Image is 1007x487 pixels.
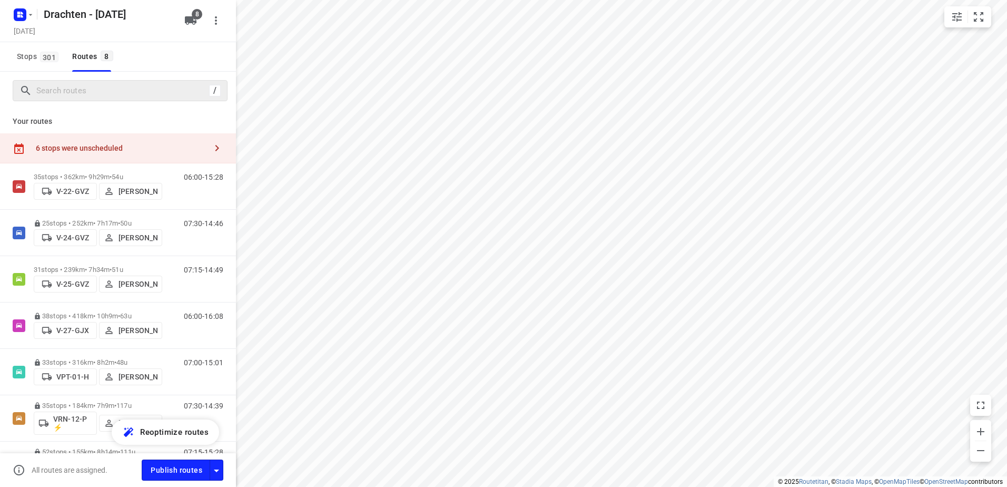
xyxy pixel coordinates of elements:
button: V-24-GVZ [34,229,97,246]
span: Reoptimize routes [140,425,209,439]
button: [PERSON_NAME] [99,322,162,339]
div: small contained button group [944,6,991,27]
p: Your routes [13,116,223,127]
h5: Drachten - [DATE] [40,6,176,23]
div: Routes [72,50,116,63]
div: Driver app settings [210,463,223,476]
p: 35 stops • 362km • 9h29m [34,173,162,181]
p: 35 stops • 184km • 7h9m [34,402,162,410]
p: 33 stops • 316km • 8h2m [34,358,162,366]
h5: [DATE] [9,25,40,37]
p: [PERSON_NAME] [119,187,157,196]
button: Map settings [946,6,967,27]
button: V-25-GVZ [34,276,97,293]
button: [PERSON_NAME] [99,229,162,246]
span: • [118,219,120,227]
span: 50u [120,219,131,227]
div: 6 stops were unscheduled [36,144,206,152]
a: Routetitan [799,478,828,485]
span: 8 [192,9,202,20]
button: VPT-01-H [34,368,97,385]
span: • [110,266,112,274]
p: 07:15-15:28 [184,448,223,456]
span: Publish routes [151,464,202,477]
button: [PERSON_NAME] [99,183,162,200]
button: Reoptimize routes [112,420,219,445]
p: V-27-GJX [56,326,89,335]
span: 111u [120,448,135,456]
a: OpenMapTiles [879,478,920,485]
a: OpenStreetMap [924,478,968,485]
p: 52 stops • 155km • 8h14m [34,448,162,456]
button: V-27-GJX [34,322,97,339]
p: 38 stops • 418km • 10h9m [34,312,162,320]
span: 8 [101,51,113,61]
p: [PERSON_NAME] [119,280,157,288]
span: 48u [116,358,127,366]
span: Stops [17,50,62,63]
p: [PERSON_NAME] [119,326,157,335]
button: [PERSON_NAME] [99,276,162,293]
span: 51u [112,266,123,274]
p: 07:15-14:49 [184,266,223,274]
p: 07:00-15:01 [184,358,223,367]
button: [PERSON_NAME] [99,415,162,432]
p: 25 stops • 252km • 7h17m [34,219,162,227]
p: 07:30-14:39 [184,402,223,410]
span: 54u [112,173,123,181]
button: Publish routes [142,460,210,480]
p: V-25-GVZ [56,280,89,288]
button: VRN-12-P ⚡ [34,412,97,435]
li: © 2025 , © , © © contributors [778,478,1003,485]
p: 06:00-15:28 [184,173,223,181]
span: • [118,448,120,456]
button: V-22-GVZ [34,183,97,200]
p: 07:30-14:46 [184,219,223,228]
p: 31 stops • 239km • 7h34m [34,266,162,274]
a: Stadia Maps [836,478,872,485]
p: VRN-12-P ⚡ [53,415,92,432]
div: / [209,85,221,96]
button: Fit zoom [968,6,989,27]
input: Search routes [36,83,209,99]
p: 06:00-16:08 [184,312,223,320]
button: [PERSON_NAME] [99,368,162,385]
button: 8 [180,10,201,31]
span: 117u [116,402,132,410]
span: • [110,173,112,181]
span: • [118,312,120,320]
p: V-24-GVZ [56,233,89,242]
p: [PERSON_NAME] [119,373,157,381]
button: More [205,10,226,31]
span: • [114,402,116,410]
p: [PERSON_NAME] [119,419,157,427]
p: V-22-GVZ [56,187,89,196]
p: [PERSON_NAME] [119,233,157,242]
span: 63u [120,312,131,320]
p: VPT-01-H [56,373,89,381]
span: 301 [40,52,58,62]
p: All routes are assigned. [32,466,107,474]
span: • [114,358,116,366]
